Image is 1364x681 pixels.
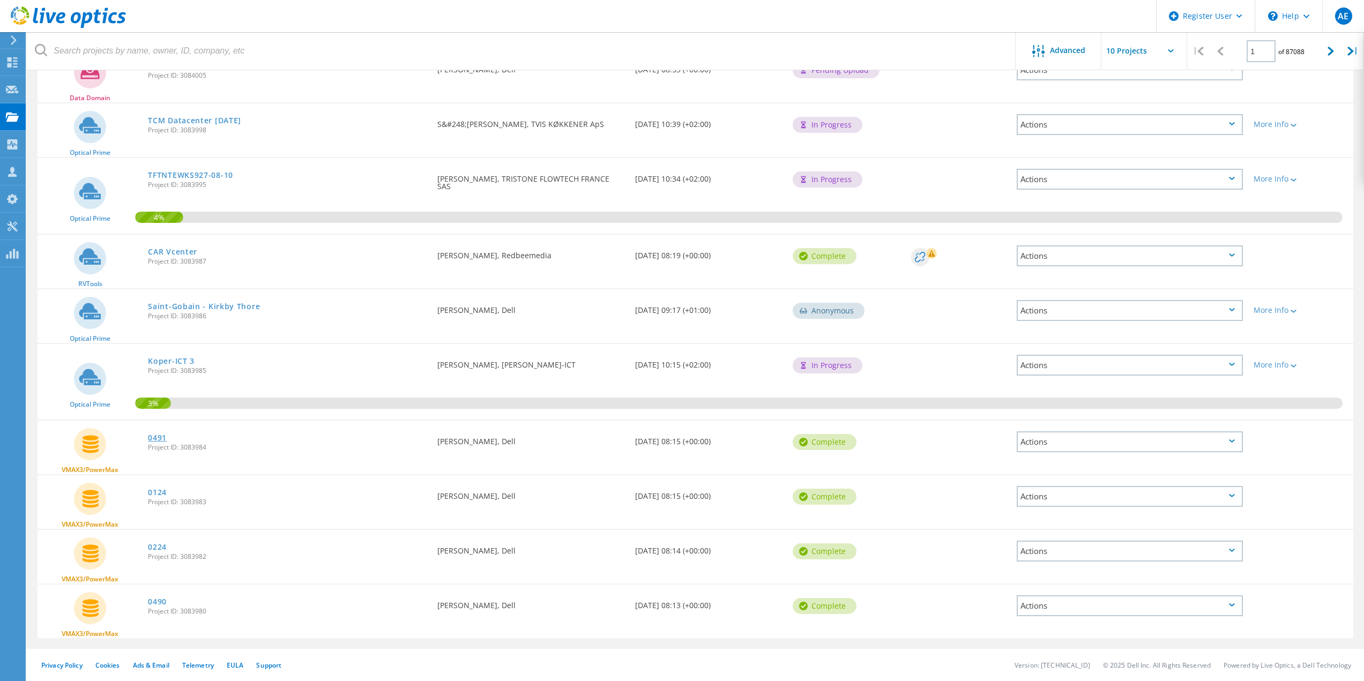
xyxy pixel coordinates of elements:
span: 3% [135,398,172,407]
div: [DATE] 08:15 (+00:00) [630,421,788,456]
span: Project ID: 3083980 [148,608,427,615]
a: CAR Vcenter [148,248,197,256]
div: [DATE] 10:15 (+02:00) [630,344,788,379]
span: Advanced [1050,47,1085,54]
div: [PERSON_NAME], Dell [432,530,629,565]
div: In Progress [793,117,862,133]
div: Complete [793,248,856,264]
div: Complete [793,434,856,450]
div: Actions [1017,486,1243,507]
div: [DATE] 08:19 (+00:00) [630,235,788,270]
span: Project ID: 3084005 [148,72,427,79]
div: In Progress [793,357,862,373]
div: [PERSON_NAME], Dell [432,475,629,511]
a: Saint-Gobain - Kirkby Thore [148,303,260,310]
span: Project ID: 3083983 [148,499,427,505]
div: More Info [1254,306,1348,314]
div: [PERSON_NAME], Dell [432,421,629,456]
svg: \n [1268,11,1278,21]
div: [DATE] 10:39 (+02:00) [630,103,788,139]
a: Support [256,661,281,670]
li: Version: [TECHNICAL_ID] [1015,661,1090,670]
div: Actions [1017,541,1243,562]
span: AE [1338,12,1348,20]
div: [DATE] 08:13 (+00:00) [630,585,788,620]
div: | [1187,32,1209,70]
div: Complete [793,598,856,614]
a: Live Optics Dashboard [11,23,126,30]
div: [PERSON_NAME], [PERSON_NAME]-ICT [432,344,629,379]
div: Actions [1017,245,1243,266]
div: S&#248;[PERSON_NAME], TVIS KØKKENER ApS [432,103,629,139]
a: EULA [227,661,243,670]
div: Complete [793,543,856,559]
div: [DATE] 09:17 (+01:00) [630,289,788,325]
div: [DATE] 08:14 (+00:00) [630,530,788,565]
input: Search projects by name, owner, ID, company, etc [27,32,1016,70]
a: Cookies [95,661,120,670]
a: TCM Datacenter [DATE] [148,117,241,124]
span: of 87088 [1278,47,1305,56]
div: | [1342,32,1364,70]
a: 0224 [148,543,167,551]
span: Project ID: 3083984 [148,444,427,451]
div: Actions [1017,114,1243,135]
span: Project ID: 3083986 [148,313,427,319]
a: 0490 [148,598,167,605]
span: Project ID: 3083985 [148,368,427,374]
li: Powered by Live Optics, a Dell Technology [1224,661,1351,670]
div: [PERSON_NAME], TRISTONE FLOWTECH FRANCE SAS [432,158,629,201]
div: In Progress [793,171,862,188]
a: Privacy Policy [41,661,83,670]
span: 4% [135,212,183,221]
div: [PERSON_NAME], Redbeemedia [432,235,629,270]
a: Telemetry [182,661,214,670]
span: VMAX3/PowerMax [62,631,118,637]
div: [PERSON_NAME], Dell [432,585,629,620]
div: Actions [1017,355,1243,376]
li: © 2025 Dell Inc. All Rights Reserved [1103,661,1211,670]
div: [PERSON_NAME], Dell [432,289,629,325]
div: Actions [1017,431,1243,452]
span: Project ID: 3083982 [148,553,427,560]
span: Optical Prime [70,335,110,342]
span: Project ID: 3083987 [148,258,427,265]
div: More Info [1254,361,1348,369]
a: 0124 [148,489,167,496]
a: TFTNTEWKS927-08-10 [148,171,233,179]
div: [DATE] 10:34 (+02:00) [630,158,788,193]
span: Optical Prime [70,401,110,408]
a: 0491 [148,434,167,441]
span: Project ID: 3083995 [148,182,427,188]
div: [DATE] 08:15 (+00:00) [630,475,788,511]
div: Actions [1017,595,1243,616]
div: Actions [1017,300,1243,321]
span: VMAX3/PowerMax [62,467,118,473]
span: Optical Prime [70,215,110,222]
div: Complete [793,489,856,505]
a: Ads & Email [133,661,169,670]
span: VMAX3/PowerMax [62,521,118,528]
div: More Info [1254,175,1348,183]
div: More Info [1254,121,1348,128]
span: RVTools [78,281,102,287]
span: Project ID: 3083998 [148,127,427,133]
div: Actions [1017,169,1243,190]
a: Koper-ICT 3 [148,357,195,365]
span: Data Domain [70,95,110,101]
span: Optical Prime [70,149,110,156]
div: Anonymous [793,303,864,319]
span: VMAX3/PowerMax [62,576,118,582]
